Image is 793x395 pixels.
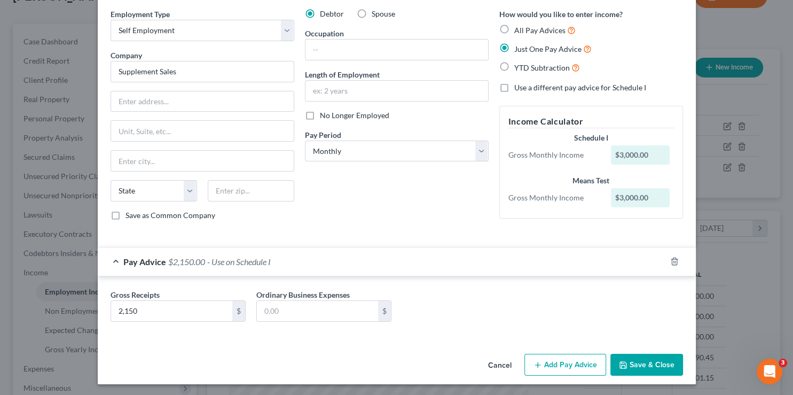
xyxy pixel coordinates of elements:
span: All Pay Advices [514,26,566,35]
span: - Use on Schedule I [207,257,271,267]
label: How would you like to enter income? [499,9,623,20]
span: Pay Advice [123,257,166,267]
div: Means Test [508,175,674,186]
button: Add Pay Advice [524,354,606,376]
span: YTD Subtraction [514,63,570,72]
input: Unit, Suite, etc... [111,121,294,141]
span: Spouse [372,9,395,18]
div: $ [232,301,245,321]
input: ex: 2 years [305,81,488,101]
label: Gross Receipts [111,289,160,300]
h5: Income Calculator [508,115,674,128]
input: Search company by name... [111,61,294,82]
label: Occupation [305,28,344,39]
span: $2,150.00 [168,257,205,267]
span: Save as Common Company [125,211,215,220]
label: Ordinary Business Expenses [256,289,350,300]
span: Just One Pay Advice [514,44,582,53]
input: Enter zip... [208,180,294,202]
div: Gross Monthly Income [503,150,606,160]
input: -- [305,40,488,60]
input: Enter city... [111,151,294,171]
span: Employment Type [111,10,170,19]
div: $3,000.00 [611,145,670,165]
div: $ [378,301,391,321]
iframe: Intercom live chat [757,359,782,384]
div: $3,000.00 [611,188,670,207]
span: Company [111,51,142,60]
label: Length of Employment [305,69,380,80]
span: No Longer Employed [320,111,389,120]
span: Pay Period [305,130,341,140]
input: 0.00 [257,301,378,321]
button: Cancel [480,355,520,376]
span: Debtor [320,9,344,18]
span: Use a different pay advice for Schedule I [514,83,646,92]
input: Enter address... [111,91,294,112]
input: 0.00 [111,301,232,321]
div: Gross Monthly Income [503,192,606,203]
button: Save & Close [610,354,683,376]
span: 3 [779,359,787,367]
div: Schedule I [508,133,674,143]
